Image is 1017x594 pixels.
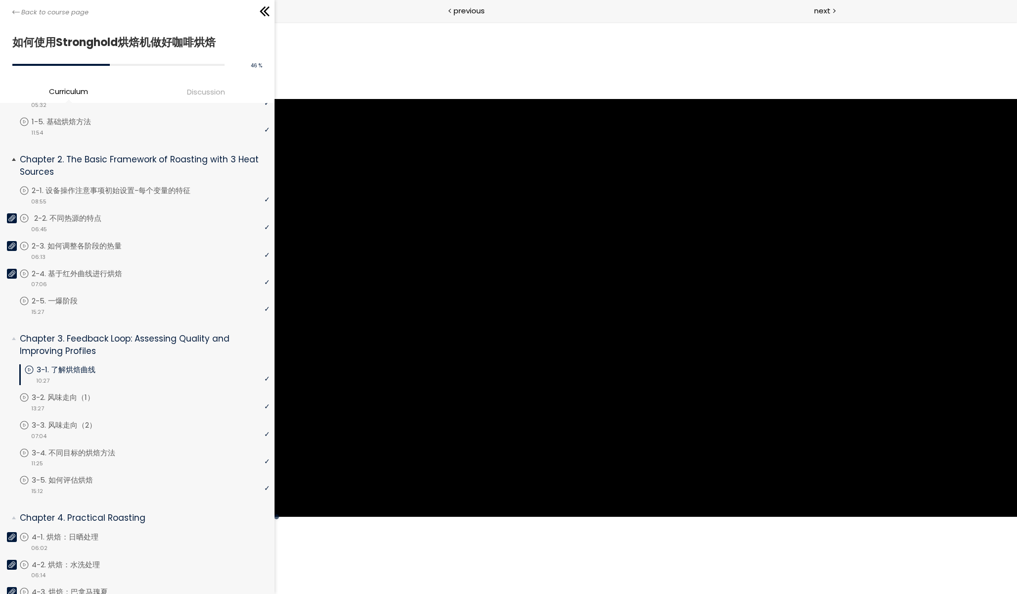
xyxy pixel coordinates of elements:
span: 08:55 [31,198,46,206]
p: 3-5. 如何评估烘焙 [32,475,113,486]
p: 1-5. 基础烘焙方法 [32,116,111,127]
span: 06:13 [31,253,46,261]
span: 06:02 [31,544,47,552]
span: 11:25 [31,459,43,468]
span: 05:32 [31,101,46,109]
span: Back to course page [21,7,89,17]
a: Back to course page [12,7,89,17]
p: 3-4. 不同目标的烘焙方法 [32,447,135,458]
p: 3-2. 风味走向（1） [32,392,114,403]
span: 07:06 [31,280,47,289]
span: previous [454,5,485,16]
p: 2-5. 一爆阶段 [32,296,97,306]
p: 4-1. 烘焙：日晒处理 [32,532,118,543]
p: 3-3. 风味走向（2） [32,420,116,431]
p: Chapter 2. The Basic Framework of Roasting with 3 Heat Sources [20,153,262,178]
span: next [814,5,831,16]
p: 2-2. 不同热源的特点 [34,213,121,224]
span: 10:27 [36,377,49,385]
span: 15:12 [31,487,43,495]
span: 06:45 [31,225,47,234]
p: Chapter 3. Feedback Loop: Assessing Quality and Improving Profiles [20,333,262,357]
span: 11:54 [31,129,43,137]
span: 46 % [251,62,262,69]
p: 2-4. 基于红外曲线进行烘焙 [32,268,142,279]
span: 15:27 [31,308,44,316]
p: 3-1. 了解烘焙曲线 [37,364,115,375]
span: Curriculum [49,86,88,97]
span: 13:27 [31,404,44,413]
span: Discussion [187,86,225,98]
span: 07:04 [31,432,46,441]
p: 2-3. 如何调整各阶段的热量 [32,241,141,251]
p: 2-1. 设备操作注意事项初始设置-每个变量的特征 [32,185,210,196]
h1: 如何使用Stronghold烘焙机做好咖啡烘焙 [12,33,257,51]
p: Chapter 4. Practical Roasting [20,512,262,524]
